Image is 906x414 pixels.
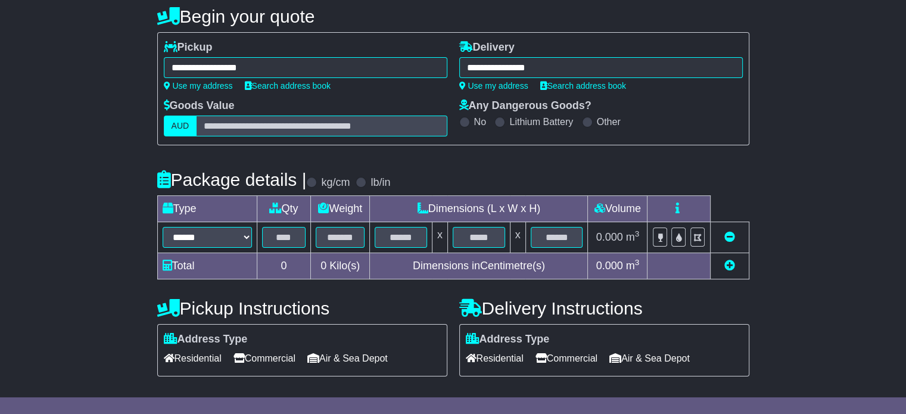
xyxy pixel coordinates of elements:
a: Use my address [459,81,528,91]
h4: Pickup Instructions [157,298,447,318]
span: 0 [320,260,326,272]
span: 0.000 [596,231,623,243]
label: Other [597,116,621,127]
a: Search address book [540,81,626,91]
td: Kilo(s) [311,253,370,279]
a: Add new item [724,260,735,272]
label: AUD [164,116,197,136]
label: Address Type [466,333,550,346]
td: Qty [257,196,311,222]
label: Delivery [459,41,515,54]
td: x [510,222,525,253]
a: Remove this item [724,231,735,243]
a: Search address book [245,81,331,91]
td: 0 [257,253,311,279]
label: No [474,116,486,127]
h4: Delivery Instructions [459,298,749,318]
sup: 3 [635,258,640,267]
label: lb/in [371,176,390,189]
span: Commercial [233,349,295,368]
td: Volume [588,196,647,222]
td: Dimensions (L x W x H) [370,196,588,222]
label: Goods Value [164,99,235,113]
label: Pickup [164,41,213,54]
h4: Begin your quote [157,7,749,26]
span: Commercial [535,349,597,368]
td: Weight [311,196,370,222]
h4: Package details | [157,170,307,189]
label: Any Dangerous Goods? [459,99,591,113]
span: m [626,260,640,272]
span: Residential [164,349,222,368]
span: Air & Sea Depot [609,349,690,368]
span: m [626,231,640,243]
sup: 3 [635,229,640,238]
td: Dimensions in Centimetre(s) [370,253,588,279]
label: kg/cm [321,176,350,189]
span: 0.000 [596,260,623,272]
label: Address Type [164,333,248,346]
span: Residential [466,349,524,368]
span: Air & Sea Depot [307,349,388,368]
td: Type [157,196,257,222]
td: x [432,222,447,253]
label: Lithium Battery [509,116,573,127]
td: Total [157,253,257,279]
a: Use my address [164,81,233,91]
